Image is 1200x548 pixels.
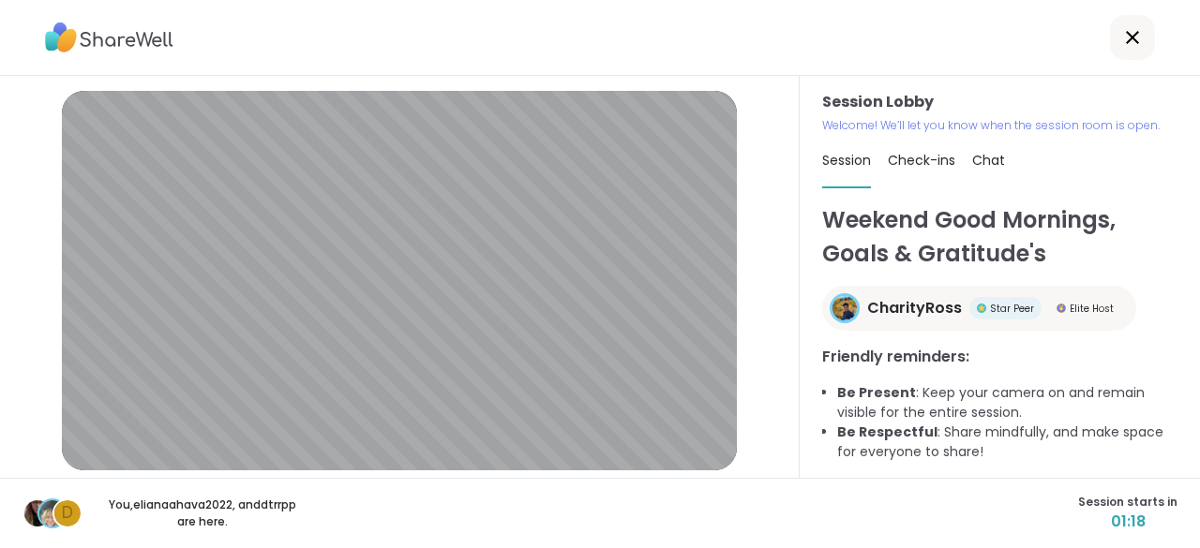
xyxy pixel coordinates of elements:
[822,203,1177,271] h1: Weekend Good Mornings, Goals & Gratitude's
[822,286,1136,331] a: CharityRossCharityRossStar PeerStar PeerElite HostElite Host
[867,297,962,319] span: CharityRoss
[832,296,857,320] img: CharityRoss
[888,151,955,170] span: Check-ins
[822,117,1177,134] p: Welcome! We’ll let you know when the session room is open.
[45,16,173,59] img: ShareWell Logo
[837,383,1177,422] li: : Keep your camera on and remain visible for the entire session.
[990,302,1034,316] span: Star Peer
[24,500,51,526] img: Aelic12
[1078,494,1177,511] span: Session starts in
[62,501,73,526] span: d
[1078,511,1177,533] span: 01:18
[39,500,66,526] img: elianaahava2022
[837,422,937,441] b: Be Respectful
[822,91,1177,113] h3: Session Lobby
[1070,302,1114,316] span: Elite Host
[837,422,1177,462] li: : Share mindfully, and make space for everyone to share!
[1057,304,1066,313] img: Elite Host
[977,304,986,313] img: Star Peer
[822,151,871,170] span: Session
[97,496,307,530] p: You, elianaahava2022 , and dtrrpp are here.
[822,346,1177,368] h3: Friendly reminders:
[972,151,1005,170] span: Chat
[837,383,916,402] b: Be Present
